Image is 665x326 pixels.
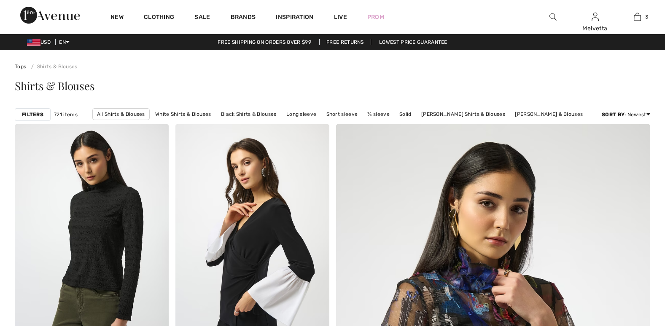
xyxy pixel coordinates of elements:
[395,109,416,120] a: Solid
[211,39,318,45] a: Free shipping on orders over $99
[20,7,80,24] img: 1ère Avenue
[645,13,648,21] span: 3
[15,64,26,69] a: Tops
[276,13,313,22] span: Inspiration
[217,109,281,120] a: Black Shirts & Blouses
[372,39,454,45] a: Lowest Price Guarantee
[574,24,616,33] div: Melvetta
[592,13,599,21] a: Sign In
[549,12,557,22] img: search the website
[54,111,78,118] span: 721 items
[15,78,94,93] span: Shirts & Blouses
[110,13,124,22] a: New
[92,108,150,120] a: All Shirts & Blouses
[617,12,658,22] a: 3
[602,111,650,118] div: : Newest
[194,13,210,22] a: Sale
[151,109,215,120] a: White Shirts & Blouses
[511,109,587,120] a: [PERSON_NAME] & Blouses
[363,109,393,120] a: ¾ sleeve
[282,109,320,120] a: Long sleeve
[592,12,599,22] img: My Info
[144,13,174,22] a: Clothing
[27,39,54,45] span: USD
[322,109,362,120] a: Short sleeve
[319,39,371,45] a: Free Returns
[22,111,43,118] strong: Filters
[417,109,509,120] a: [PERSON_NAME] Shirts & Blouses
[634,12,641,22] img: My Bag
[334,13,347,21] a: Live
[231,13,256,22] a: Brands
[27,39,40,46] img: US Dollar
[28,64,78,69] a: Shirts & Blouses
[59,39,70,45] span: EN
[602,112,625,118] strong: Sort By
[367,13,384,21] a: Prom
